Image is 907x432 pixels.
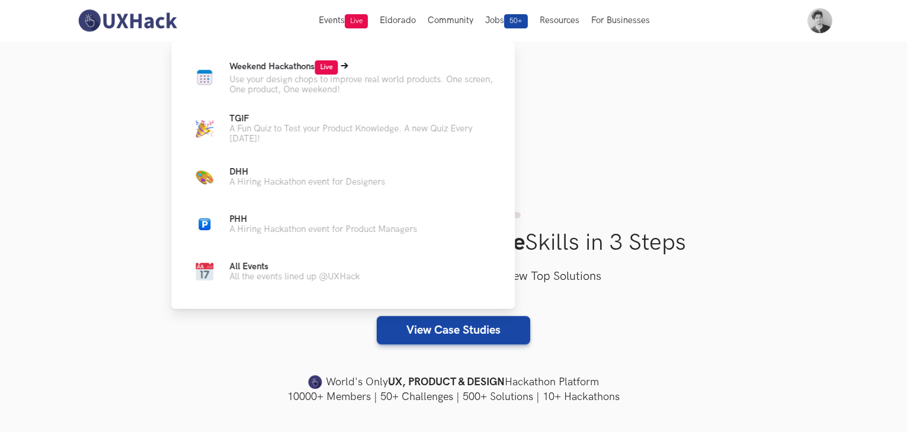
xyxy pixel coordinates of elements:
[75,389,833,404] h4: 10000+ Members | 50+ Challenges | 500+ Solutions | 10+ Hackathons
[229,62,338,72] span: Weekend Hackathons
[195,168,213,186] img: Color Palette
[190,114,496,144] a: Party capTGIFA Fun Quiz to Test your Product Knowledge. A new Quiz Every [DATE]!
[807,8,832,33] img: Your profile pic
[229,124,496,144] p: A Fun Quiz to Test your Product Knowledge. A new Quiz Every [DATE]!
[504,14,528,28] span: 50+
[388,374,505,391] strong: UX, PRODUCT & DESIGN
[190,257,496,286] a: CalendarAll EventsAll the events lined up @UXHack
[229,214,247,224] span: PHH
[229,224,417,234] p: A Hiring Hackathon event for Product Managers
[377,316,530,344] a: View Case Studies
[345,14,368,28] span: Live
[229,272,360,282] p: All the events lined up @UXHack
[198,218,210,230] img: Parking
[195,263,213,281] img: Calendar
[75,8,180,33] img: UXHack-logo.png
[190,210,496,238] a: ParkingPHHA Hiring Hackathon event for Product Managers
[229,262,268,272] span: All Events
[229,177,385,187] p: A Hiring Hackathon event for Designers
[195,120,213,138] img: Party cap
[190,163,496,191] a: Color PaletteDHHA Hiring Hackathon event for Designers
[229,114,249,124] span: TGIF
[195,69,213,86] img: Calendar new
[315,60,338,75] span: Live
[75,229,833,257] h1: Improve Your Skills in 3 Steps
[75,374,833,391] h4: World's Only Hackathon Platform
[229,167,248,177] span: DHH
[229,75,496,95] p: Use your design chops to improve real world products. One screen, One product, One weekend!
[190,60,496,95] a: Calendar newWeekend HackathonsLiveUse your design chops to improve real world products. One scree...
[308,375,322,390] img: uxhack-favicon-image.png
[75,267,833,286] h3: Select a Case Study, Test your skills & View Top Solutions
